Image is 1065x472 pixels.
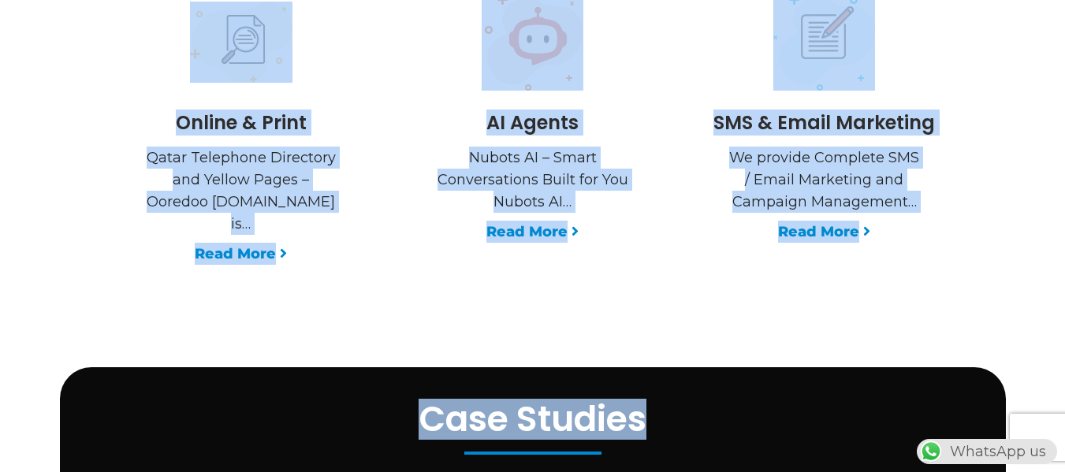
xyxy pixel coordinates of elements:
h2: Case Studies [76,399,990,440]
img: WhatsApp [918,439,944,464]
h3: Online & Print [115,112,367,135]
div: WhatsApp us [917,439,1057,464]
p: Qatar Telephone Directory and Yellow Pages – Ooredoo [DOMAIN_NAME] is… [143,147,340,235]
a: Read More [778,221,870,243]
h3: AI Agents [407,112,659,135]
h3: SMS & Email Marketing [698,112,951,135]
a: Read More [486,221,579,243]
p: Nubots AI – Smart Conversations Built for You Nubots AI… [434,147,631,213]
a: WhatsAppWhatsApp us [917,443,1057,460]
a: Read More [195,243,287,265]
p: We provide Complete SMS / Email Marketing and Campaign Management… [726,147,923,213]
